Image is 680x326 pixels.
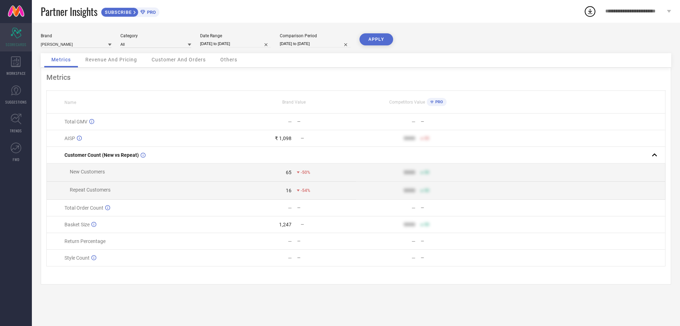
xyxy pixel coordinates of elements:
[421,205,479,210] div: —
[424,136,429,141] span: 50
[404,170,415,175] div: 9999
[64,238,106,244] span: Return Percentage
[101,10,134,15] span: SUBSCRIBE
[297,255,356,260] div: —
[433,100,443,104] span: PRO
[301,170,310,175] span: -50%
[412,205,415,211] div: —
[275,136,291,141] div: ₹ 1,098
[412,119,415,125] div: —
[200,33,271,38] div: Date Range
[64,100,76,105] span: Name
[584,5,596,18] div: Open download list
[297,239,356,244] div: —
[282,100,306,105] span: Brand Value
[145,10,156,15] span: PRO
[280,40,351,48] input: Select comparison period
[41,4,97,19] span: Partner Insights
[288,255,292,261] div: —
[6,42,27,47] span: SCORECARDS
[13,157,19,162] span: FWD
[421,239,479,244] div: —
[6,71,26,76] span: WORKSPACE
[286,170,291,175] div: 65
[301,188,310,193] span: -54%
[10,128,22,133] span: TRENDS
[421,255,479,260] div: —
[46,73,665,82] div: Metrics
[424,170,429,175] span: 50
[421,119,479,124] div: —
[64,152,139,158] span: Customer Count (New vs Repeat)
[288,238,292,244] div: —
[64,136,75,141] span: AISP
[359,33,393,45] button: APPLY
[70,169,105,175] span: New Customers
[85,57,137,62] span: Revenue And Pricing
[41,33,112,38] div: Brand
[297,119,356,124] div: —
[424,188,429,193] span: 50
[389,100,425,105] span: Competitors Value
[301,222,304,227] span: —
[412,255,415,261] div: —
[288,205,292,211] div: —
[404,222,415,227] div: 9999
[288,119,292,125] div: —
[101,6,159,17] a: SUBSCRIBEPRO
[412,238,415,244] div: —
[5,99,27,105] span: SUGGESTIONS
[280,33,351,38] div: Comparison Period
[64,119,87,125] span: Total GMV
[404,188,415,193] div: 9999
[279,222,291,227] div: 1,247
[51,57,71,62] span: Metrics
[152,57,206,62] span: Customer And Orders
[64,255,90,261] span: Style Count
[64,222,90,227] span: Basket Size
[70,187,110,193] span: Repeat Customers
[301,136,304,141] span: —
[286,188,291,193] div: 16
[220,57,237,62] span: Others
[64,205,103,211] span: Total Order Count
[404,136,415,141] div: 9999
[200,40,271,48] input: Select date range
[424,222,429,227] span: 50
[120,33,191,38] div: Category
[297,205,356,210] div: —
